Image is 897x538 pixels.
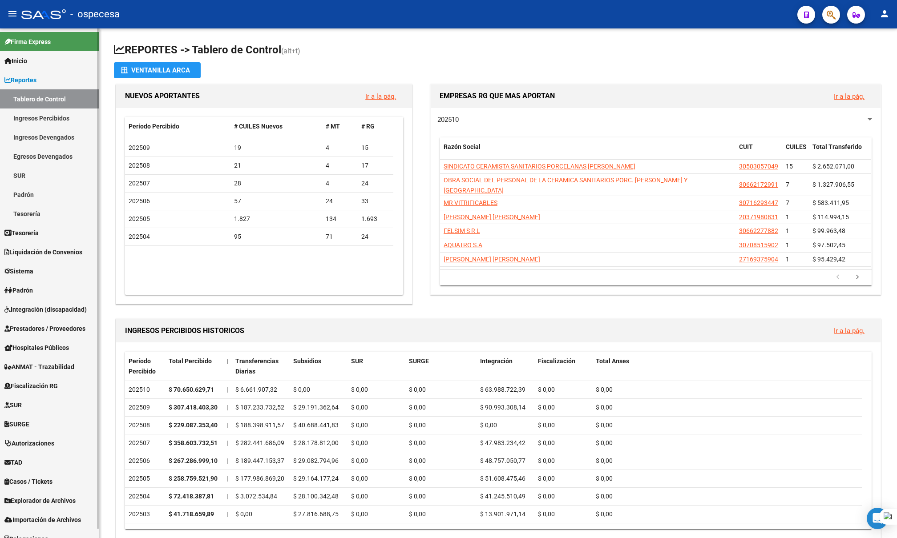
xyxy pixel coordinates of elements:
[351,457,368,464] span: $ 0,00
[596,457,613,464] span: $ 0,00
[4,362,74,372] span: ANMAT - Trazabilidad
[409,357,429,365] span: SURGE
[351,493,368,500] span: $ 0,00
[4,343,69,353] span: Hospitales Públicos
[293,493,339,500] span: $ 28.100.342,48
[235,528,252,535] span: $ 0,00
[538,386,555,393] span: $ 0,00
[230,117,323,136] datatable-header-cell: # CUILES Nuevos
[129,509,162,519] div: 202503
[444,199,497,206] span: MR VITRIFICABLES
[235,439,284,446] span: $ 282.441.686,09
[739,256,778,263] span: 27169375904
[365,92,396,100] a: Ir a la pág.
[169,422,218,429] strong: $ 229.087.353,40
[234,196,319,206] div: 57
[322,117,358,136] datatable-header-cell: # MT
[409,475,426,482] span: $ 0,00
[351,528,368,535] span: $ 0,00
[4,247,82,257] span: Liquidación de Convenios
[834,327,865,335] a: Ir a la pág.
[444,177,687,194] span: OBRA SOCIAL DEL PERSONAL DE LA CERAMICA SANITARIOS PORC. [PERSON_NAME] Y [GEOGRAPHIC_DATA]
[326,143,354,153] div: 4
[538,422,555,429] span: $ 0,00
[125,92,200,100] span: NUEVOS APORTANTES
[409,439,426,446] span: $ 0,00
[480,404,525,411] span: $ 90.993.308,14
[293,475,339,482] span: $ 29.164.177,24
[827,322,872,339] button: Ir a la pág.
[538,493,555,500] span: $ 0,00
[444,163,635,170] span: SINDICATO CERAMISTA SANITARIOS PORCELANAS [PERSON_NAME]
[4,266,33,276] span: Sistema
[596,386,613,393] span: $ 0,00
[326,178,354,189] div: 4
[867,508,888,529] div: Open Intercom Messenger
[226,422,228,429] span: |
[232,352,290,381] datatable-header-cell: Transferencias Diarias
[351,422,368,429] span: $ 0,00
[351,510,368,518] span: $ 0,00
[4,515,81,525] span: Importación de Archivos
[129,180,150,187] span: 202507
[361,161,390,171] div: 17
[538,510,555,518] span: $ 0,00
[129,491,162,502] div: 202504
[235,475,284,482] span: $ 177.986.869,20
[4,285,33,295] span: Padrón
[812,241,845,249] span: $ 97.502,45
[409,528,426,535] span: $ 0,00
[534,352,592,381] datatable-header-cell: Fiscalización
[293,357,321,365] span: Subsidios
[829,273,846,282] a: go to previous page
[129,438,162,448] div: 202507
[169,357,212,365] span: Total Percibido
[596,510,613,518] span: $ 0,00
[4,477,53,486] span: Casos / Tickets
[129,197,150,205] span: 202506
[326,161,354,171] div: 4
[169,475,218,482] strong: $ 258.759.521,90
[129,456,162,466] div: 202506
[409,510,426,518] span: $ 0,00
[739,213,778,221] span: 20371980831
[596,439,613,446] span: $ 0,00
[739,199,778,206] span: 30716293447
[293,422,339,429] span: $ 40.688.441,83
[114,62,201,78] button: Ventanilla ARCA
[129,527,162,537] div: 202502
[165,352,223,381] datatable-header-cell: Total Percibido
[169,528,218,535] strong: $ 139.661.371,80
[480,386,525,393] span: $ 63.988.722,39
[129,215,150,222] span: 202505
[596,404,613,411] span: $ 0,00
[326,196,354,206] div: 24
[739,241,778,249] span: 30708515902
[293,386,310,393] span: $ 0,00
[596,422,613,429] span: $ 0,00
[121,62,194,78] div: Ventanilla ARCA
[480,528,529,535] span: $ 101.973.771,67
[125,352,165,381] datatable-header-cell: Período Percibido
[538,457,555,464] span: $ 0,00
[235,457,284,464] span: $ 189.447.153,37
[226,404,228,411] span: |
[786,181,789,188] span: 7
[4,438,54,448] span: Autorizaciones
[347,352,405,381] datatable-header-cell: SUR
[4,458,22,467] span: TAD
[409,386,426,393] span: $ 0,00
[326,232,354,242] div: 71
[129,402,162,413] div: 202509
[129,233,150,240] span: 202504
[480,493,525,500] span: $ 41.245.510,49
[477,352,534,381] datatable-header-cell: Integración
[226,386,228,393] span: |
[361,143,390,153] div: 15
[7,8,18,19] mat-icon: menu
[293,510,339,518] span: $ 27.816.688,75
[409,422,426,429] span: $ 0,00
[226,493,228,500] span: |
[444,143,481,150] span: Razón Social
[812,181,854,188] span: $ 1.327.906,55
